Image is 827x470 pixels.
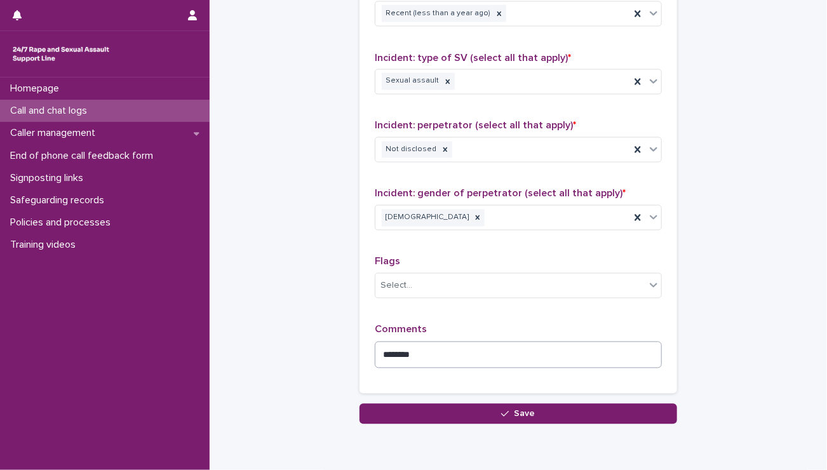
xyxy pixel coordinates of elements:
p: Call and chat logs [5,105,97,117]
span: Save [514,410,535,419]
div: [DEMOGRAPHIC_DATA] [382,210,471,227]
div: Not disclosed [382,142,438,159]
p: Homepage [5,83,69,95]
span: Flags [375,257,400,267]
img: rhQMoQhaT3yELyF149Cw [10,41,112,67]
div: Sexual assault [382,73,441,90]
p: Policies and processes [5,217,121,229]
span: Comments [375,325,427,335]
p: End of phone call feedback form [5,150,163,162]
p: Signposting links [5,172,93,184]
div: Select... [380,279,412,293]
span: Incident: perpetrator (select all that apply) [375,121,576,131]
span: Incident: type of SV (select all that apply) [375,53,571,63]
p: Safeguarding records [5,194,114,206]
span: Incident: gender of perpetrator (select all that apply) [375,189,626,199]
button: Save [360,404,677,424]
div: Recent (less than a year ago) [382,5,492,22]
p: Training videos [5,239,86,251]
p: Caller management [5,127,105,139]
